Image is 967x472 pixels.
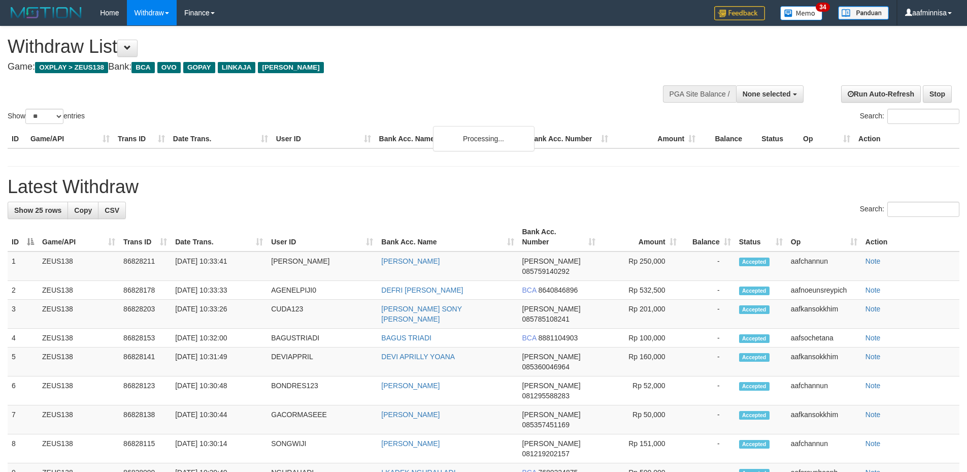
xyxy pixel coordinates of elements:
a: Run Auto-Refresh [841,85,921,103]
td: 4 [8,329,38,348]
td: DEVIAPPRIL [267,348,377,376]
th: Date Trans. [169,130,272,148]
td: aafkansokkhim [787,300,861,329]
td: - [681,376,735,405]
input: Search: [887,109,959,124]
td: - [681,281,735,300]
span: Accepted [739,258,770,266]
a: Note [865,382,881,390]
td: 86828138 [119,405,171,434]
div: PGA Site Balance / [663,85,736,103]
th: Date Trans.: activate to sort column ascending [171,223,267,251]
span: [PERSON_NAME] [522,353,581,361]
th: Game/API [26,130,114,148]
td: [DATE] 10:33:33 [171,281,267,300]
th: Op: activate to sort column ascending [787,223,861,251]
td: 6 [8,376,38,405]
img: Feedback.jpg [714,6,765,20]
td: ZEUS138 [38,434,119,463]
td: CUDA123 [267,300,377,329]
td: 86828115 [119,434,171,463]
td: [DATE] 10:30:14 [171,434,267,463]
span: [PERSON_NAME] [522,439,581,448]
span: [PERSON_NAME] [522,305,581,313]
td: Rp 532,500 [599,281,681,300]
td: ZEUS138 [38,300,119,329]
span: Accepted [739,334,770,343]
a: [PERSON_NAME] [381,411,440,419]
h1: Latest Withdraw [8,177,959,197]
td: 86828203 [119,300,171,329]
select: Showentries [25,109,63,124]
th: Bank Acc. Number: activate to sort column ascending [518,223,599,251]
td: aafchannun [787,434,861,463]
a: Copy [68,202,98,219]
span: Copy 8881104903 to clipboard [538,334,578,342]
td: ZEUS138 [38,251,119,281]
span: Copy 085360046964 to clipboard [522,363,570,371]
td: ZEUS138 [38,281,119,300]
a: Note [865,257,881,265]
span: Accepted [739,353,770,362]
th: ID: activate to sort column descending [8,223,38,251]
td: Rp 100,000 [599,329,681,348]
span: OXPLAY > ZEUS138 [35,62,108,73]
th: User ID: activate to sort column ascending [267,223,377,251]
input: Search: [887,202,959,217]
td: - [681,300,735,329]
th: Bank Acc. Name: activate to sort column ascending [377,223,518,251]
td: [DATE] 10:33:41 [171,251,267,281]
span: Accepted [739,411,770,420]
td: aafkansokkhim [787,348,861,376]
td: 7 [8,405,38,434]
td: ZEUS138 [38,405,119,434]
td: 86828141 [119,348,171,376]
td: aafnoeunsreypich [787,281,861,300]
th: User ID [272,130,375,148]
a: [PERSON_NAME] [381,439,440,448]
td: Rp 250,000 [599,251,681,281]
span: Copy [74,206,92,214]
span: BCA [522,286,537,294]
span: LINKAJA [218,62,256,73]
td: - [681,251,735,281]
span: [PERSON_NAME] [258,62,323,73]
span: CSV [105,206,119,214]
th: Op [799,130,854,148]
td: [DATE] 10:30:44 [171,405,267,434]
a: DEFRI [PERSON_NAME] [381,286,463,294]
span: [PERSON_NAME] [522,257,581,265]
td: [DATE] 10:31:49 [171,348,267,376]
td: SONGWIJI [267,434,377,463]
span: None selected [743,90,791,98]
a: Note [865,305,881,313]
a: Stop [923,85,952,103]
span: OVO [157,62,181,73]
th: Amount [612,130,699,148]
button: None selected [736,85,804,103]
td: aafsochetana [787,329,861,348]
td: ZEUS138 [38,376,119,405]
td: Rp 201,000 [599,300,681,329]
h1: Withdraw List [8,37,635,57]
span: [PERSON_NAME] [522,382,581,390]
td: [PERSON_NAME] [267,251,377,281]
label: Show entries [8,109,85,124]
td: aafchannun [787,376,861,405]
span: Accepted [739,305,770,314]
label: Search: [860,202,959,217]
a: Note [865,334,881,342]
td: 86828153 [119,329,171,348]
td: BONDRES123 [267,376,377,405]
td: GACORMASEEE [267,405,377,434]
img: MOTION_logo.png [8,5,85,20]
a: Note [865,353,881,361]
td: Rp 52,000 [599,376,681,405]
td: 2 [8,281,38,300]
td: 8 [8,434,38,463]
td: - [681,329,735,348]
span: Copy 085785108241 to clipboard [522,315,570,323]
td: [DATE] 10:33:26 [171,300,267,329]
th: Amount: activate to sort column ascending [599,223,681,251]
td: 1 [8,251,38,281]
